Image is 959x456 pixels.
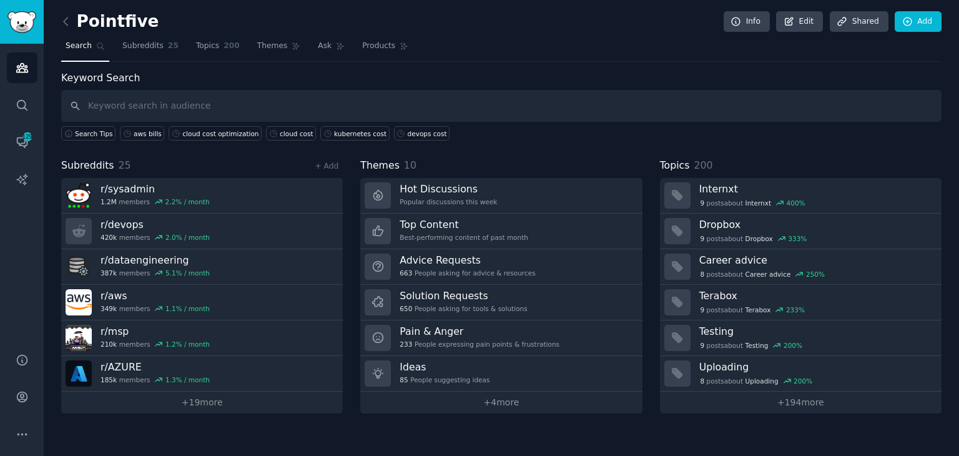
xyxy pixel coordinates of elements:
[7,127,37,157] a: 129
[61,126,116,141] button: Search Tips
[360,285,642,320] a: Solution Requests650People asking for tools & solutions
[61,178,343,214] a: r/sysadmin1.2Mmembers2.2% / month
[400,375,489,384] div: People suggesting ideas
[61,158,114,174] span: Subreddits
[699,360,933,374] h3: Uploading
[101,218,210,231] h3: r/ devops
[745,377,779,385] span: Uploading
[101,269,210,277] div: members
[165,304,210,313] div: 1.1 % / month
[660,249,942,285] a: Career advice8postsaboutCareer advice250%
[165,233,210,242] div: 2.0 % / month
[787,199,805,207] div: 400 %
[699,182,933,196] h3: Internxt
[806,270,825,279] div: 250 %
[400,325,559,338] h3: Pain & Anger
[694,159,712,171] span: 200
[7,11,36,33] img: GummySearch logo
[280,129,313,138] div: cloud cost
[745,199,771,207] span: Internxt
[101,340,117,349] span: 210k
[400,254,535,267] h3: Advice Requests
[745,270,791,279] span: Career advice
[360,249,642,285] a: Advice Requests663People asking for advice & resources
[360,214,642,249] a: Top ContentBest-performing content of past month
[699,197,807,209] div: post s about
[360,356,642,392] a: Ideas85People suggesting ideas
[101,289,210,302] h3: r/ aws
[660,214,942,249] a: Dropbox9postsaboutDropbox333%
[253,36,305,62] a: Themes
[61,285,343,320] a: r/aws349kmembers1.1% / month
[61,320,343,356] a: r/msp210kmembers1.2% / month
[700,341,704,350] span: 9
[660,285,942,320] a: Terabox9postsaboutTerabox233%
[119,159,131,171] span: 25
[75,129,113,138] span: Search Tips
[118,36,183,62] a: Subreddits25
[101,375,117,384] span: 185k
[196,41,219,52] span: Topics
[400,269,412,277] span: 663
[400,340,559,349] div: People expressing pain points & frustrations
[358,36,413,62] a: Products
[101,360,210,374] h3: r/ AZURE
[168,41,179,52] span: 25
[101,375,210,384] div: members
[400,304,412,313] span: 650
[699,375,814,387] div: post s about
[699,218,933,231] h3: Dropbox
[400,233,528,242] div: Best-performing content of past month
[165,340,210,349] div: 1.2 % / month
[699,254,933,267] h3: Career advice
[66,41,92,52] span: Search
[660,178,942,214] a: Internxt9postsaboutInternxt400%
[61,72,140,84] label: Keyword Search
[699,269,826,280] div: post s about
[66,254,92,280] img: dataengineering
[776,11,823,32] a: Edit
[794,377,812,385] div: 200 %
[334,129,386,138] div: kubernetes cost
[66,289,92,315] img: aws
[165,375,210,384] div: 1.3 % / month
[101,340,210,349] div: members
[700,377,704,385] span: 8
[745,305,771,314] span: Terabox
[101,233,210,242] div: members
[660,356,942,392] a: Uploading8postsaboutUploading200%
[101,197,117,206] span: 1.2M
[360,392,642,414] a: +4more
[101,197,210,206] div: members
[266,126,316,141] a: cloud cost
[700,199,704,207] span: 9
[700,305,704,314] span: 9
[61,36,109,62] a: Search
[120,126,164,141] a: aws bills
[313,36,349,62] a: Ask
[700,270,704,279] span: 8
[101,254,210,267] h3: r/ dataengineering
[61,12,159,32] h2: Pointfive
[101,269,117,277] span: 387k
[400,182,497,196] h3: Hot Discussions
[61,356,343,392] a: r/AZURE185kmembers1.3% / month
[699,289,933,302] h3: Terabox
[360,178,642,214] a: Hot DiscussionsPopular discussions this week
[315,162,338,171] a: + Add
[660,392,942,414] a: +194more
[788,234,807,243] div: 333 %
[66,325,92,351] img: msp
[408,129,447,138] div: devops cost
[700,234,704,243] span: 9
[745,341,769,350] span: Testing
[61,90,942,122] input: Keyword search in audience
[400,289,527,302] h3: Solution Requests
[400,360,489,374] h3: Ideas
[61,392,343,414] a: +19more
[318,41,332,52] span: Ask
[362,41,395,52] span: Products
[895,11,942,32] a: Add
[169,126,262,141] a: cloud cost optimization
[745,234,773,243] span: Dropbox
